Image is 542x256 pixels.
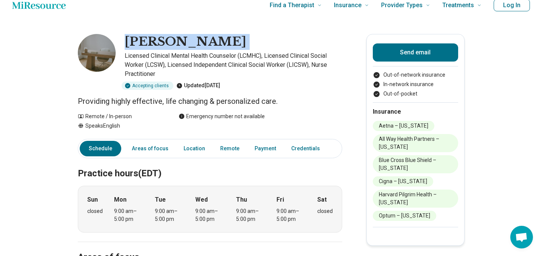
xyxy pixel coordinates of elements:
h1: [PERSON_NAME] [125,34,246,50]
strong: Sat [317,195,327,204]
div: 9:00 am – 5:00 pm [276,207,306,223]
a: Payment [250,141,281,156]
div: closed [317,207,333,215]
div: Emergency number not available [179,113,265,120]
li: Out-of-network insurance [373,71,458,79]
p: Providing highly effective, life changing & personalized care. [78,96,342,106]
strong: Thu [236,195,247,204]
button: Send email [373,43,458,62]
li: All Way Health Partners – [US_STATE] [373,134,458,152]
li: Aetna – [US_STATE] [373,121,434,131]
div: Accepting clients [122,82,173,90]
div: 9:00 am – 5:00 pm [114,207,143,223]
li: In-network insurance [373,80,458,88]
a: Areas of focus [127,141,173,156]
div: Speaks English [78,122,164,130]
li: Cigna – [US_STATE] [373,176,433,187]
strong: Tue [155,195,166,204]
strong: Sun [87,195,98,204]
div: Updated [DATE] [176,82,220,90]
li: Blue Cross Blue Shield – [US_STATE] [373,155,458,173]
h2: Practice hours (EDT) [78,149,342,180]
div: When does the program meet? [78,186,342,233]
div: 9:00 am – 5:00 pm [155,207,184,223]
img: Leslie Goodhue, Licensed Clinical Mental Health Counselor (LCMHC) [78,34,116,72]
li: Optum – [US_STATE] [373,211,436,221]
div: Remote / In-person [78,113,164,120]
div: Open chat [510,226,533,248]
a: Location [179,141,210,156]
a: Schedule [80,141,121,156]
div: closed [87,207,103,215]
a: Credentials [287,141,329,156]
strong: Wed [195,195,208,204]
li: Out-of-pocket [373,90,458,98]
h2: Insurance [373,107,458,116]
strong: Mon [114,195,127,204]
p: Licensed Clinical Mental Health Counselor (LCMHC), Licensed Clinical Social Worker (LCSW), Licens... [125,51,342,79]
div: 9:00 am – 5:00 pm [236,207,265,223]
strong: Fri [276,195,284,204]
li: Harvard Pilgrim Health – [US_STATE] [373,190,458,208]
ul: Payment options [373,71,458,98]
div: 9:00 am – 5:00 pm [195,207,224,223]
a: Remote [216,141,244,156]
